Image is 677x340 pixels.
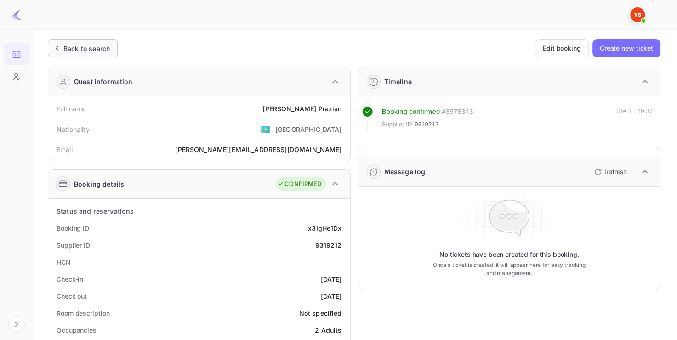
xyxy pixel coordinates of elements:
div: Booking ID [57,223,89,233]
span: Supplier ID: [382,120,414,129]
div: Guest information [74,77,133,86]
a: Bookings [4,43,29,64]
img: LiteAPI [11,9,22,20]
div: # 3978343 [442,107,473,117]
div: Room description [57,308,109,318]
div: [DATE] 19:37 [616,107,653,133]
button: Refresh [589,164,631,179]
button: Edit booking [535,39,589,57]
div: Email [57,145,73,154]
div: CONFIRMED [278,180,321,189]
div: [PERSON_NAME][EMAIL_ADDRESS][DOMAIN_NAME] [175,145,341,154]
div: Not specified [299,308,342,318]
div: [DATE] [321,291,342,301]
div: Booking details [74,179,124,189]
p: Refresh [604,167,627,176]
div: [GEOGRAPHIC_DATA] [275,125,342,134]
div: HCN [57,257,71,267]
p: Once a ticket is created, it will appear here for easy tracking and management. [428,261,590,278]
div: Supplier ID [57,240,90,250]
a: Customers [4,66,29,87]
span: United States [260,121,271,137]
div: Check-in [57,274,83,284]
img: Yandex Support [630,7,645,22]
div: Check out [57,291,87,301]
button: Expand navigation [8,316,25,333]
div: Message log [384,167,426,176]
div: Occupancies [57,325,97,335]
p: No tickets have been created for this booking. [439,250,579,259]
div: Full name [57,104,85,113]
span: 9319212 [415,120,438,129]
button: Create new ticket [592,39,660,57]
div: Status and reservations [57,206,134,216]
div: Timeline [384,77,412,86]
div: Booking confirmed [382,107,440,117]
div: Back to search [63,44,110,53]
div: [PERSON_NAME] Prazian [262,104,341,113]
div: x3IgHe1Dx [308,223,341,233]
div: Nationality [57,125,90,134]
div: 9319212 [315,240,341,250]
div: 2 Adults [315,325,341,335]
div: [DATE] [321,274,342,284]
